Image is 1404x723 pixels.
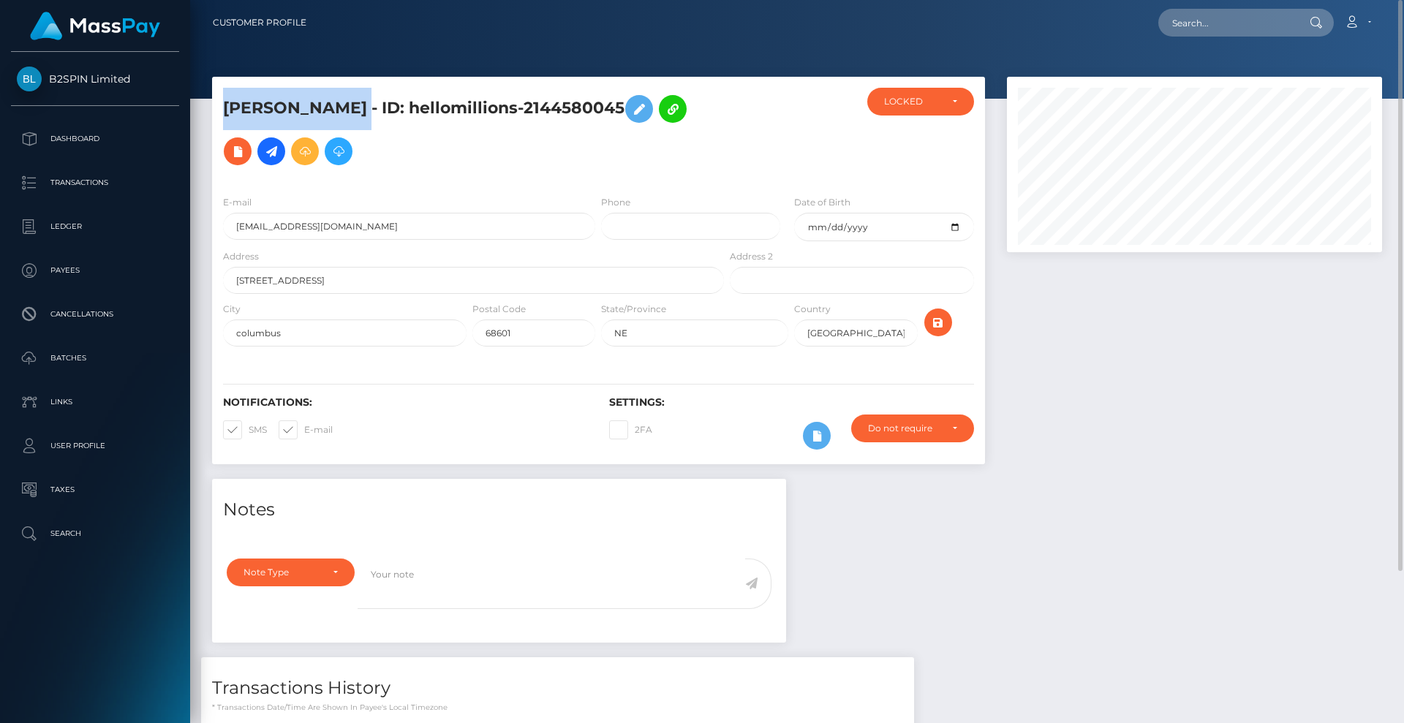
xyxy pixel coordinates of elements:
label: E-mail [279,420,333,439]
p: Search [17,523,173,545]
button: LOCKED [867,88,974,116]
p: Ledger [17,216,173,238]
h6: Notifications: [223,396,587,409]
h4: Transactions History [212,675,903,701]
p: Taxes [17,479,173,501]
h5: [PERSON_NAME] - ID: hellomillions-2144580045 [223,88,716,173]
label: State/Province [601,303,666,316]
h6: Settings: [609,396,973,409]
p: * Transactions date/time are shown in payee's local timezone [212,702,903,713]
label: Phone [601,196,630,209]
div: LOCKED [884,96,940,107]
label: Address [223,250,259,263]
label: 2FA [609,420,652,439]
h4: Notes [223,497,775,523]
a: Search [11,515,179,552]
a: Customer Profile [213,7,306,38]
button: Note Type [227,559,355,586]
a: Payees [11,252,179,289]
label: SMS [223,420,267,439]
a: Ledger [11,208,179,245]
label: Date of Birth [794,196,850,209]
a: Dashboard [11,121,179,157]
img: B2SPIN Limited [17,67,42,91]
p: Transactions [17,172,173,194]
p: Payees [17,260,173,281]
label: City [223,303,241,316]
a: Batches [11,340,179,376]
button: Do not require [851,415,974,442]
a: Transactions [11,164,179,201]
input: Search... [1158,9,1296,37]
a: Links [11,384,179,420]
p: Links [17,391,173,413]
label: Postal Code [472,303,526,316]
label: Country [794,303,831,316]
p: Cancellations [17,303,173,325]
img: MassPay Logo [30,12,160,40]
label: Address 2 [730,250,773,263]
div: Note Type [244,567,321,578]
label: E-mail [223,196,252,209]
span: B2SPIN Limited [11,72,179,86]
a: Initiate Payout [257,137,285,165]
div: Do not require [868,423,940,434]
p: User Profile [17,435,173,457]
p: Dashboard [17,128,173,150]
p: Batches [17,347,173,369]
a: Taxes [11,472,179,508]
a: Cancellations [11,296,179,333]
a: User Profile [11,428,179,464]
